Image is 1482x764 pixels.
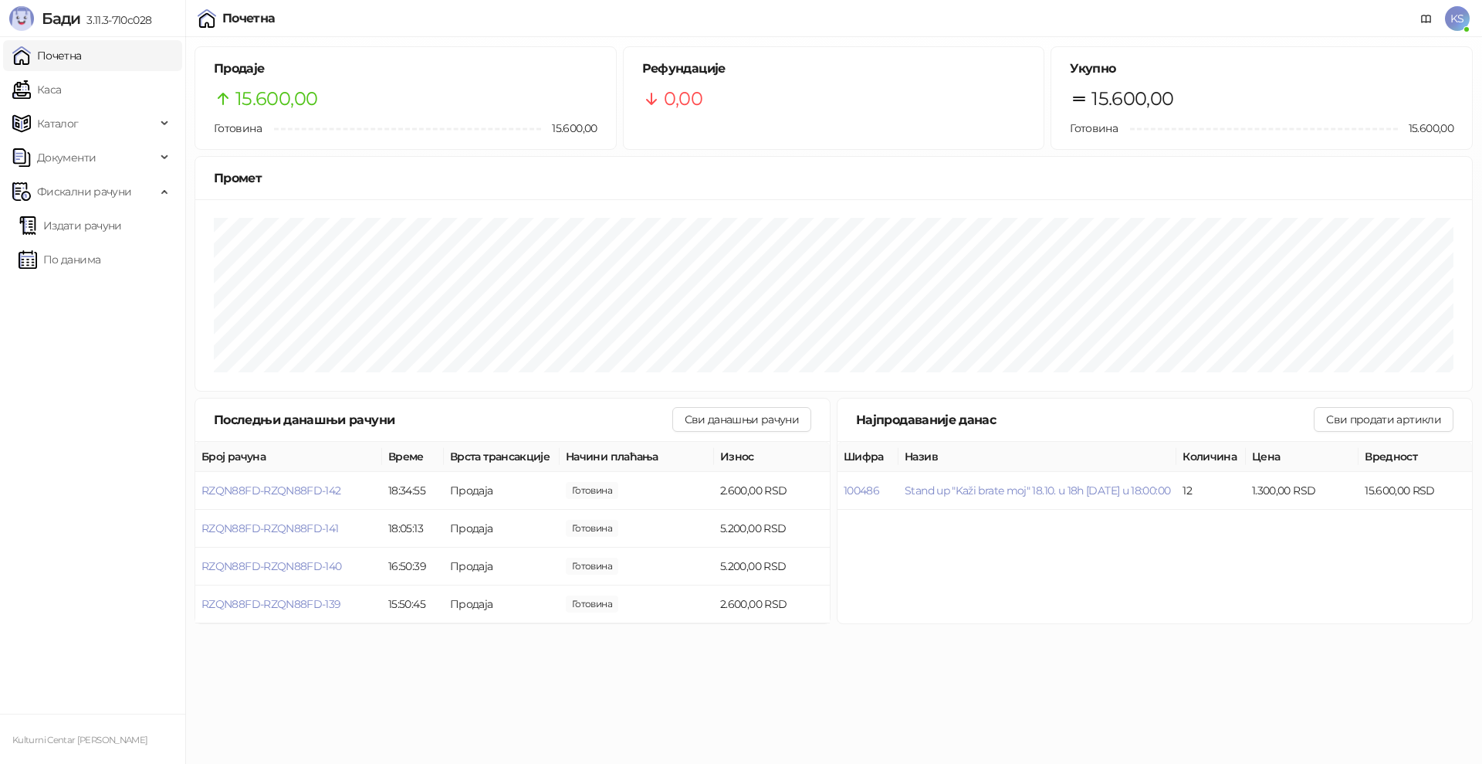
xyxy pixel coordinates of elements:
th: Вредност [1358,442,1472,472]
th: Врста трансакције [444,442,560,472]
span: KS [1445,6,1470,31]
th: Цена [1246,442,1358,472]
h5: Продаје [214,59,597,78]
button: RZQN88FD-RZQN88FD-142 [201,484,341,497]
td: Продаја [444,586,560,623]
td: Продаја [444,510,560,548]
span: Каталог [37,108,79,139]
span: 5.200,00 [566,520,618,537]
td: Продаја [444,548,560,586]
button: 100486 [844,484,879,497]
h5: Рефундације [642,59,1026,78]
small: Kulturni Centar [PERSON_NAME] [12,735,147,745]
th: Количина [1176,442,1246,472]
button: Stand up "Kaži brate moj" 18.10. u 18h [DATE] u 18:00:00 [905,484,1170,497]
th: Износ [714,442,830,472]
span: 15.600,00 [1398,120,1453,137]
td: 12 [1176,472,1246,510]
td: Продаја [444,472,560,510]
span: Готовина [214,121,262,135]
span: 15.600,00 [235,84,317,114]
span: 2.600,00 [566,596,618,613]
div: Последњи данашњи рачуни [214,410,672,430]
a: Почетна [12,40,82,71]
td: 15.600,00 RSD [1358,472,1472,510]
a: По данима [19,244,100,275]
th: Назив [898,442,1176,472]
td: 2.600,00 RSD [714,586,830,623]
div: Промет [214,168,1453,188]
button: Сви данашњи рачуни [672,407,811,432]
span: 5.200,00 [566,558,618,575]
span: Фискални рачуни [37,176,131,207]
span: Бади [42,9,80,28]
span: 0,00 [664,84,702,114]
img: Logo [9,6,34,31]
button: Сви продати артикли [1314,407,1453,432]
th: Начини плаћања [560,442,714,472]
th: Број рачуна [195,442,382,472]
button: RZQN88FD-RZQN88FD-139 [201,597,341,611]
th: Време [382,442,444,472]
a: Документација [1414,6,1439,31]
span: 15.600,00 [541,120,597,137]
span: 3.11.3-710c028 [80,13,151,27]
td: 1.300,00 RSD [1246,472,1358,510]
button: RZQN88FD-RZQN88FD-141 [201,521,339,535]
span: 15.600,00 [1091,84,1173,114]
td: 5.200,00 RSD [714,548,830,586]
button: RZQN88FD-RZQN88FD-140 [201,559,342,573]
td: 18:34:55 [382,472,444,510]
a: Каса [12,74,61,105]
td: 16:50:39 [382,548,444,586]
div: Почетна [222,12,276,25]
div: Најпродаваније данас [856,410,1314,430]
span: Документи [37,142,96,173]
td: 18:05:13 [382,510,444,548]
span: 2.600,00 [566,482,618,499]
a: Издати рачуни [19,210,122,241]
th: Шифра [837,442,898,472]
span: Готовина [1070,121,1118,135]
td: 15:50:45 [382,586,444,623]
td: 5.200,00 RSD [714,510,830,548]
td: 2.600,00 RSD [714,472,830,510]
h5: Укупно [1070,59,1453,78]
